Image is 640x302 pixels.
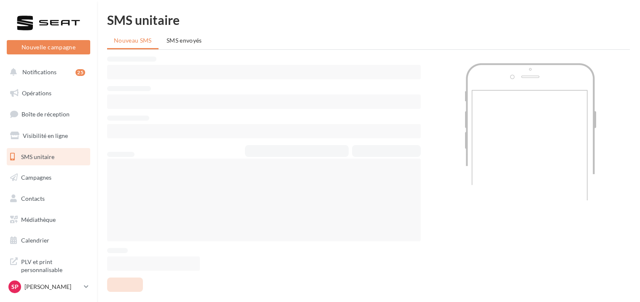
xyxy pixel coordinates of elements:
[5,232,92,249] a: Calendrier
[21,237,49,244] span: Calendrier
[24,283,81,291] p: [PERSON_NAME]
[5,84,92,102] a: Opérations
[5,211,92,229] a: Médiathèque
[22,89,51,97] span: Opérations
[167,37,202,44] span: SMS envoyés
[21,195,45,202] span: Contacts
[5,190,92,208] a: Contacts
[21,174,51,181] span: Campagnes
[7,40,90,54] button: Nouvelle campagne
[22,68,56,75] span: Notifications
[22,111,70,118] span: Boîte de réception
[107,13,630,26] div: SMS unitaire
[5,63,89,81] button: Notifications 25
[23,132,68,139] span: Visibilité en ligne
[21,153,54,160] span: SMS unitaire
[5,253,92,278] a: PLV et print personnalisable
[7,279,90,295] a: Sp [PERSON_NAME]
[5,169,92,186] a: Campagnes
[21,216,56,223] span: Médiathèque
[11,283,19,291] span: Sp
[5,105,92,123] a: Boîte de réception
[21,256,87,274] span: PLV et print personnalisable
[75,69,85,76] div: 25
[5,148,92,166] a: SMS unitaire
[5,127,92,145] a: Visibilité en ligne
